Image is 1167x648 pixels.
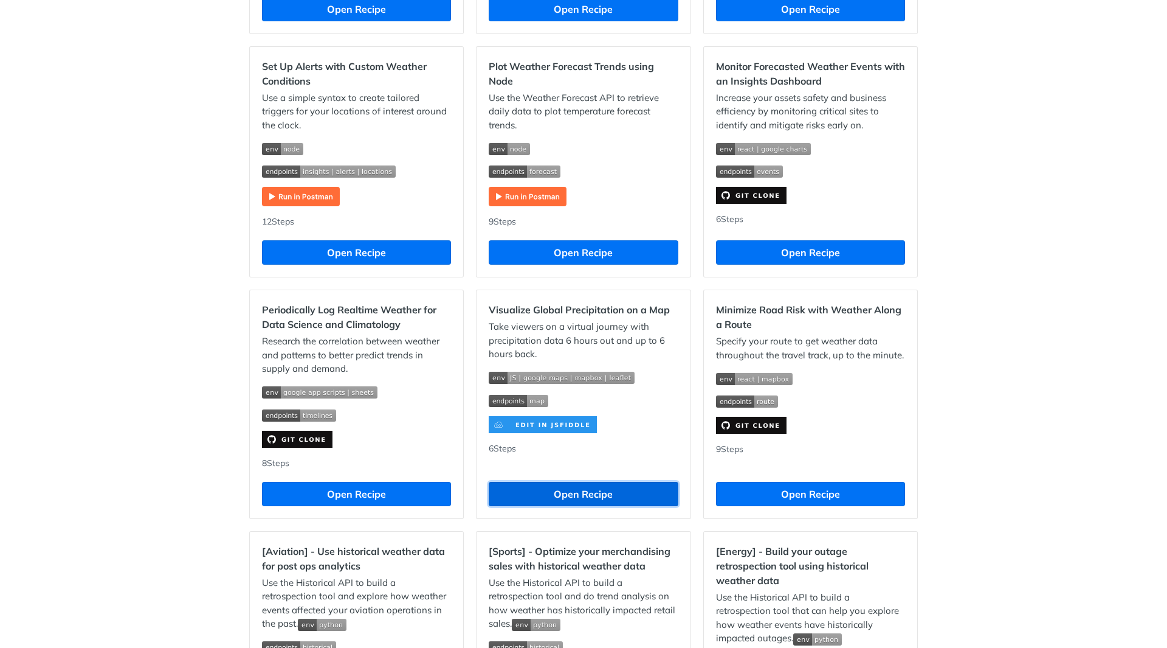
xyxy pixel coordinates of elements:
[716,591,905,646] p: Use the Historical API to build a retrospection tool that can help you explore how weather events...
[489,393,678,407] span: Expand image
[262,143,303,155] img: env
[716,419,787,430] a: Expand image
[489,141,678,155] span: Expand image
[716,59,905,88] h2: Monitor Forecasted Weather Events with an Insights Dashboard
[262,190,340,201] a: Expand image
[489,418,597,430] a: Expand image
[262,457,451,470] div: 8 Steps
[489,302,678,317] h2: Visualize Global Precipitation on a Map
[489,442,678,470] div: 6 Steps
[262,215,451,228] div: 12 Steps
[262,576,451,631] p: Use the Historical API to build a retrospection tool and explore how weather events affected your...
[716,91,905,133] p: Increase your assets safety and business efficiency by monitoring critical sites to identify and ...
[489,371,678,385] span: Expand image
[298,619,346,631] img: env
[262,335,451,376] p: Research the correlation between weather and patterns to better predict trends in supply and demand.
[262,240,451,265] button: Open Recipe
[716,302,905,332] h2: Minimize Road Risk with Weather Along a Route
[489,576,678,631] p: Use the Historical API to build a retrospection tool and do trend analysis on how weather has his...
[262,187,340,206] img: Run in Postman
[262,431,332,448] img: clone
[716,187,787,204] img: clone
[716,443,905,470] div: 9 Steps
[716,213,905,228] div: 6 Steps
[489,544,678,573] h2: [Sports] - Optimize your merchandising sales with historical weather data
[262,544,451,573] h2: [Aviation] - Use historical weather data for post ops analytics
[716,141,905,155] span: Expand image
[489,240,678,265] button: Open Recipe
[716,143,811,155] img: env
[489,215,678,228] div: 9 Steps
[262,433,332,444] a: Expand image
[716,395,778,408] img: endpoint
[793,633,842,646] img: env
[262,302,451,332] h2: Periodically Log Realtime Weather for Data Science and Climatology
[489,416,597,433] img: clone
[716,371,905,385] span: Expand image
[262,386,377,399] img: env
[716,373,793,385] img: env
[262,482,451,506] button: Open Recipe
[262,59,451,88] h2: Set Up Alerts with Custom Weather Conditions
[489,190,566,201] a: Expand image
[716,417,787,434] img: clone
[262,91,451,133] p: Use a simple syntax to create tailored triggers for your locations of interest around the clock.
[489,143,530,155] img: env
[489,59,678,88] h2: Plot Weather Forecast Trends using Node
[262,165,396,178] img: endpoint
[298,618,346,629] span: Expand image
[489,165,560,178] img: endpoint
[262,385,451,399] span: Expand image
[489,320,678,361] p: Take viewers on a virtual journey with precipitation data 6 hours out and up to 6 hours back.
[262,164,451,178] span: Expand image
[489,482,678,506] button: Open Recipe
[716,189,787,200] a: Expand image
[489,372,635,384] img: env
[512,619,560,631] img: env
[716,482,905,506] button: Open Recipe
[489,395,548,407] img: endpoint
[262,408,451,422] span: Expand image
[716,335,905,362] p: Specify your route to get weather data throughout the travel track, up to the minute.
[793,632,842,644] span: Expand image
[489,164,678,178] span: Expand image
[716,544,905,588] h2: [Energy] - Build your outage retrospection tool using historical weather data
[716,164,905,178] span: Expand image
[716,240,905,265] button: Open Recipe
[262,141,451,155] span: Expand image
[262,409,336,422] img: endpoint
[512,618,560,629] span: Expand image
[489,91,678,133] p: Use the Weather Forecast API to retrieve daily data to plot temperature forecast trends.
[489,187,566,206] img: Run in Postman
[716,394,905,408] span: Expand image
[716,165,783,178] img: endpoint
